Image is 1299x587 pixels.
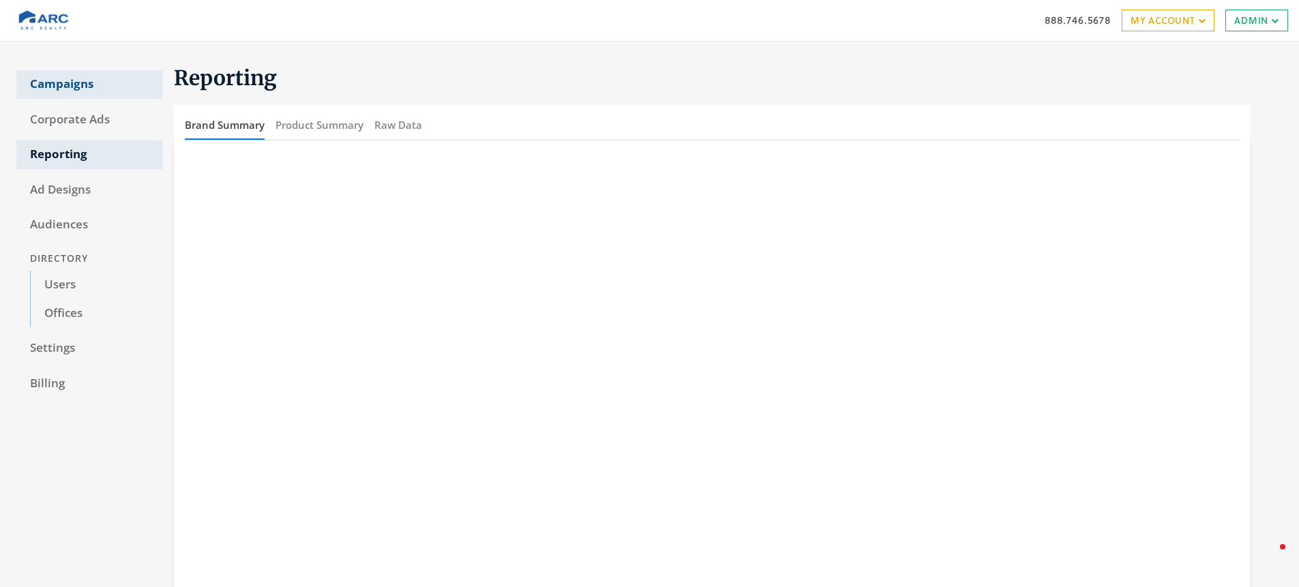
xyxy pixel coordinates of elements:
[1122,10,1214,31] a: My Account
[16,334,163,363] a: Settings
[16,140,163,169] a: Reporting
[1225,10,1288,31] a: Admin
[30,271,163,299] a: Users
[1253,541,1285,573] iframe: Intercom live chat
[16,246,163,271] div: Directory
[275,110,363,140] button: Product Summary
[1045,13,1111,27] a: 888.746.5678
[16,211,163,239] a: Audiences
[174,65,1250,91] h1: Reporting
[185,110,265,140] button: Brand Summary
[11,3,78,37] img: Adwerx
[16,370,163,398] a: Billing
[16,176,163,205] a: Ad Designs
[374,110,422,140] button: Raw Data
[16,106,163,134] a: Corporate Ads
[16,70,163,99] a: Campaigns
[30,299,163,328] a: Offices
